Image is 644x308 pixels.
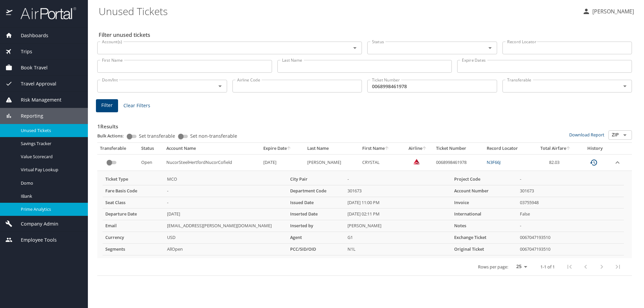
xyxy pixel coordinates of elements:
button: Open [350,43,360,53]
img: icon-airportal.png [6,7,13,20]
span: Reporting [12,112,43,120]
h3: 1 Results [97,119,632,130]
th: Segments [103,244,164,255]
span: Set non-transferable [190,134,237,138]
span: Set transferable [139,134,175,138]
td: CRYSTAL [360,154,402,171]
span: Domo [21,180,80,186]
th: Exchange Ticket [451,232,517,244]
th: Airline [402,143,433,154]
th: Seat Class [103,197,164,208]
table: custom pagination table [97,143,632,276]
button: sort [566,146,571,151]
a: Download Report [569,132,604,138]
th: Record Locator [484,143,532,154]
h2: Filter unused tickets [99,29,633,40]
td: MCO [164,174,287,185]
button: [PERSON_NAME] [580,5,637,17]
th: Status [139,143,164,154]
button: Open [215,81,225,91]
td: 0067047193510 [517,232,624,244]
span: Savings Tracker [21,140,80,147]
td: 03755948 [517,197,624,208]
span: Value Scorecard [21,153,80,160]
span: Risk Management [12,96,61,104]
td: NucorSteelHertfordNucorCofield [164,154,261,171]
img: Delta Airlines [413,158,420,165]
img: airportal-logo.png [13,7,76,20]
td: 82.03 [532,154,579,171]
th: International [451,208,517,220]
p: 1-1 of 1 [540,265,555,269]
button: Open [620,130,630,140]
td: 0068998461978 [433,154,484,171]
th: Department Code [287,185,345,197]
p: Rows per page: [478,265,508,269]
th: Ticket Number [433,143,484,154]
a: N3F66J [487,159,500,165]
td: [DATE] [164,208,287,220]
span: Unused Tickets [21,127,80,134]
th: Fare Basis Code [103,185,164,197]
select: rows per page [511,262,530,272]
button: expand row [613,159,622,167]
button: Filter [96,99,118,112]
td: 301673 [517,185,624,197]
span: Book Travel [12,64,48,71]
td: G1 [345,232,451,244]
button: sort [287,146,291,151]
th: Email [103,220,164,232]
td: [PERSON_NAME] [345,220,451,232]
td: [DATE] 02:11 PM [345,208,451,220]
th: Currency [103,232,164,244]
th: PCC/SID/OID [287,244,345,255]
td: AllOpen [164,244,287,255]
th: Account Number [451,185,517,197]
th: First Name [360,143,402,154]
th: Project Code [451,174,517,185]
span: Prime Analytics [21,206,80,212]
span: Travel Approval [12,80,56,87]
span: Employee Tools [12,236,57,244]
th: Inserted Date [287,208,345,220]
span: Filter [101,101,113,110]
th: Expire Date [261,143,305,154]
th: Agent [287,232,345,244]
h1: Unused Tickets [99,1,577,21]
button: sort [422,146,427,151]
td: 0067047193510 [517,244,624,255]
td: 301673 [345,185,451,197]
button: Open [485,43,495,53]
button: sort [385,146,389,151]
th: Account Name [164,143,261,154]
span: Trips [12,48,32,55]
th: Departure Date [103,208,164,220]
th: Original Ticket [451,244,517,255]
td: [DATE] 11:00 PM [345,197,451,208]
span: Virtual Pay Lookup [21,167,80,173]
td: - [164,185,287,197]
td: - [164,197,287,208]
button: Clear Filters [121,100,153,112]
span: Dashboards [12,32,48,39]
div: Transferable [100,145,136,151]
button: Open [620,81,630,91]
td: USD [164,232,287,244]
th: Invoice [451,197,517,208]
p: [PERSON_NAME] [590,7,634,15]
td: [DATE] [261,154,305,171]
th: Inserted by [287,220,345,232]
td: [EMAIL_ADDRESS][PERSON_NAME][DOMAIN_NAME] [164,220,287,232]
td: - [517,174,624,185]
th: Last Name [305,143,360,154]
td: [PERSON_NAME] [305,154,360,171]
th: History [579,143,610,154]
td: - [345,174,451,185]
span: IBank [21,193,80,199]
th: Ticket Type [103,174,164,185]
th: Notes [451,220,517,232]
span: Company Admin [12,220,58,228]
td: Open [139,154,164,171]
td: False [517,208,624,220]
span: Clear Filters [123,102,150,110]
